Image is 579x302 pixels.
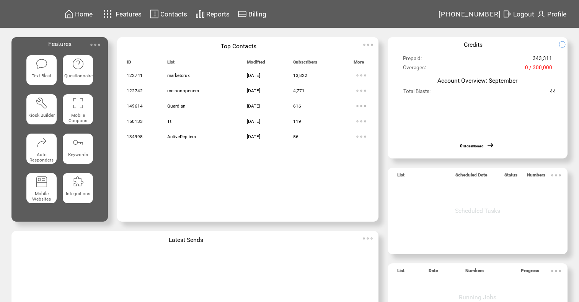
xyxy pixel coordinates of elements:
span: Latest Sends [169,236,203,243]
span: Auto Responders [29,152,54,163]
span: Home [75,10,93,18]
span: 4,771 [293,88,305,93]
span: 616 [293,103,301,109]
img: refresh.png [558,41,572,48]
span: mc-nonopeners [167,88,199,93]
span: 122742 [127,88,143,93]
img: home.svg [64,9,73,19]
a: Kiosk Builder [26,94,57,127]
span: Account Overview: September [437,77,517,84]
img: ellypsis.svg [88,37,103,52]
span: Guardian [167,103,186,109]
a: Logout [501,8,535,20]
span: 56 [293,134,298,139]
span: Prepaid: [403,56,422,65]
img: ellypsis.svg [354,114,369,129]
span: 122741 [127,73,143,78]
span: Features [48,40,72,47]
span: Integrations [66,191,90,196]
a: Integrations [63,173,93,206]
span: Profile [547,10,566,18]
span: [DATE] [247,103,260,109]
a: Contacts [148,8,188,20]
span: Total Blasts: [403,88,431,98]
a: Keywords [63,134,93,167]
a: Auto Responders [26,134,57,167]
span: Reports [206,10,230,18]
span: [DATE] [247,119,260,124]
span: 119 [293,119,301,124]
img: integrations.svg [72,176,84,188]
span: Scheduled Date [455,172,487,181]
span: Kiosk Builder [28,113,55,118]
span: Scheduled Tasks [455,207,500,214]
span: Numbers [465,268,484,277]
span: Billing [248,10,266,18]
img: ellypsis.svg [360,37,376,52]
span: Questionnaire [64,73,93,78]
span: 0 / 300,000 [525,65,552,74]
span: [DATE] [247,134,260,139]
a: Mobile Coupons [63,94,93,127]
span: List [397,268,404,277]
span: Status [504,172,517,181]
span: More [354,59,364,68]
img: ellypsis.svg [354,68,369,83]
a: Mobile Websites [26,173,57,206]
a: Billing [236,8,267,20]
span: Tt [167,119,171,124]
img: auto-responders.svg [36,136,48,149]
span: Subscribers [293,59,317,68]
img: ellypsis.svg [548,263,564,279]
span: Keywords [68,152,88,157]
span: Logout [513,10,534,18]
img: exit.svg [502,9,512,19]
span: Overages: [403,65,426,74]
span: List [397,172,404,181]
span: Progress [521,268,539,277]
img: chart.svg [196,9,205,19]
span: Mobile Websites [32,191,51,202]
a: Reports [194,8,231,20]
span: ActiveRepliers [167,134,196,139]
img: creidtcard.svg [238,9,247,19]
span: Credits [464,41,483,48]
span: ID [127,59,131,68]
span: Mobile Coupons [69,113,87,123]
span: Features [116,10,142,18]
span: Text Blast [32,73,51,78]
span: Numbers [527,172,545,181]
img: ellypsis.svg [548,168,564,183]
a: Home [63,8,94,20]
span: [DATE] [247,73,260,78]
span: [PHONE_NUMBER] [439,10,501,18]
img: text-blast.svg [36,58,48,70]
span: Modified [247,59,265,68]
span: 150133 [127,119,143,124]
a: Questionnaire [63,55,93,88]
span: 13,822 [293,73,307,78]
img: tool%201.svg [36,97,48,109]
span: 149614 [127,103,143,109]
span: 343,311 [533,56,552,65]
span: Running Jobs [459,294,496,301]
img: profile.svg [537,9,546,19]
img: coupons.svg [72,97,84,109]
span: Top Contacts [221,42,256,50]
img: ellypsis.svg [354,129,369,144]
span: [DATE] [247,88,260,93]
img: features.svg [101,8,114,20]
img: mobile-websites.svg [36,176,48,188]
span: marketcrux [167,73,190,78]
img: ellypsis.svg [354,83,369,98]
a: Text Blast [26,55,57,88]
img: contacts.svg [150,9,159,19]
span: 44 [550,88,556,98]
a: Features [100,7,143,21]
span: 134998 [127,134,143,139]
img: questionnaire.svg [72,58,84,70]
span: Date [429,268,438,277]
a: Profile [535,8,568,20]
img: keywords.svg [72,136,84,149]
span: List [167,59,175,68]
